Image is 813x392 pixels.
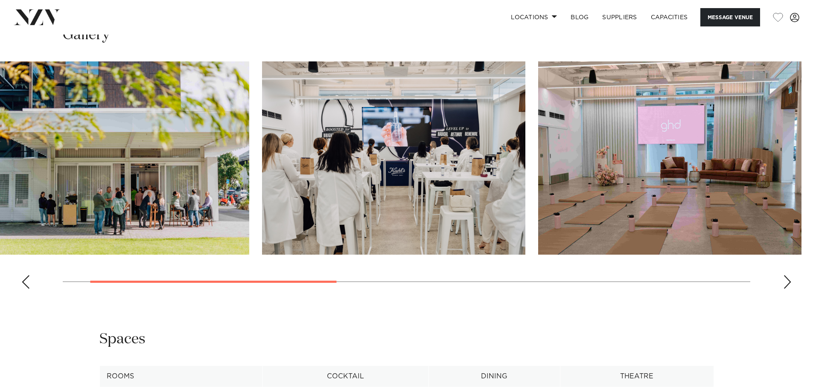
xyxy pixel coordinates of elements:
[538,61,801,255] swiper-slide: 3 / 7
[99,366,262,387] th: Rooms
[99,330,146,349] h2: Spaces
[560,366,714,387] th: Theatre
[262,366,428,387] th: Cocktail
[564,8,595,26] a: BLOG
[14,9,60,25] img: nzv-logo.png
[63,26,110,45] h2: Gallery
[700,8,760,26] button: Message Venue
[644,8,695,26] a: Capacities
[504,8,564,26] a: Locations
[428,366,560,387] th: Dining
[595,8,644,26] a: SUPPLIERS
[262,61,525,255] swiper-slide: 2 / 7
